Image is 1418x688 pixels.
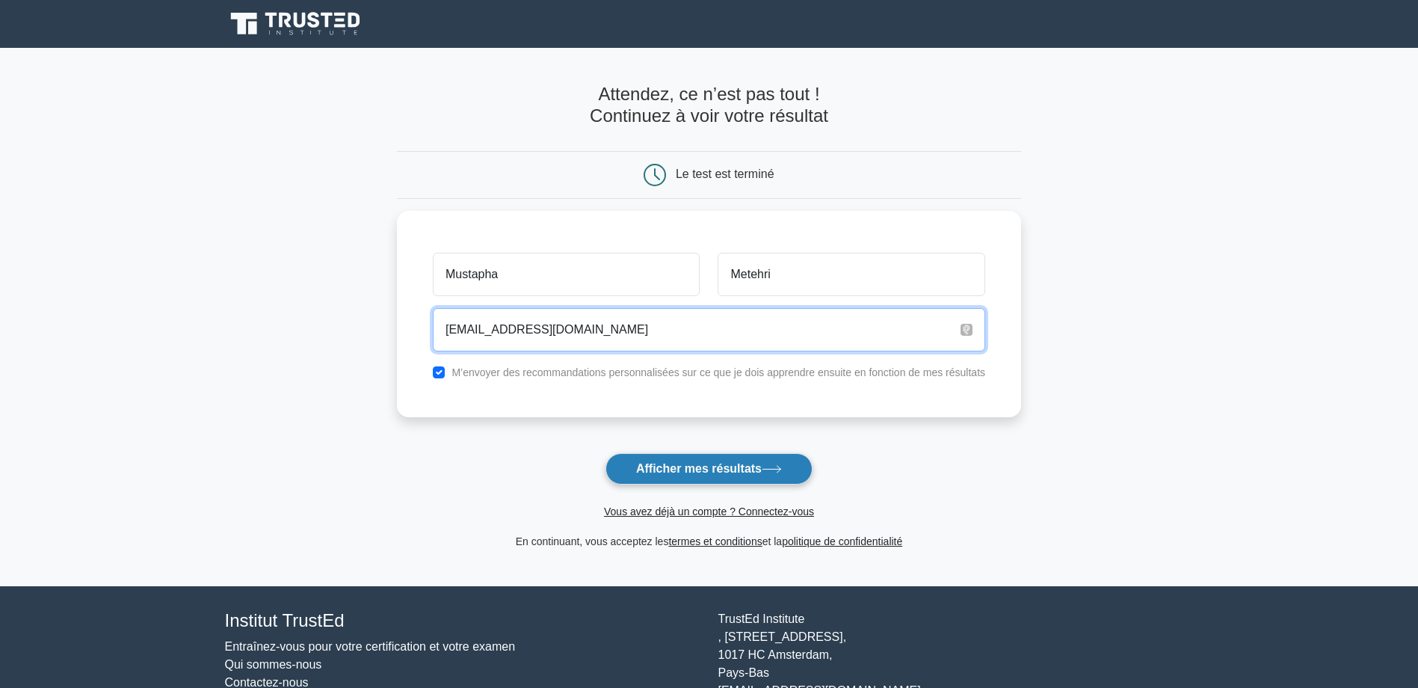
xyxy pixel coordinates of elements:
input: Nom [718,253,985,296]
a: Qui sommes-nous [225,658,322,671]
button: Afficher mes résultats [605,453,813,485]
font: En continuant, vous acceptez les et la [516,535,903,547]
h4: Attendez, ce n’est pas tout ! Continuez à voir votre résultat [397,84,1021,127]
label: M’envoyer des recommandations personnalisées sur ce que je dois apprendre ensuite en fonction de ... [451,366,985,378]
h4: Institut TrustEd [225,610,700,632]
a: termes et conditions [668,535,762,547]
a: politique de confidentialité [782,535,902,547]
div: Le test est terminé [676,168,774,180]
a: Vous avez déjà un compte ? Connectez-vous [604,506,814,517]
input: Messagerie électronique [433,308,985,351]
input: Prénom [433,253,700,296]
font: Afficher mes résultats [636,462,762,475]
a: Entraînez-vous pour votre certification et votre examen [225,640,516,653]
